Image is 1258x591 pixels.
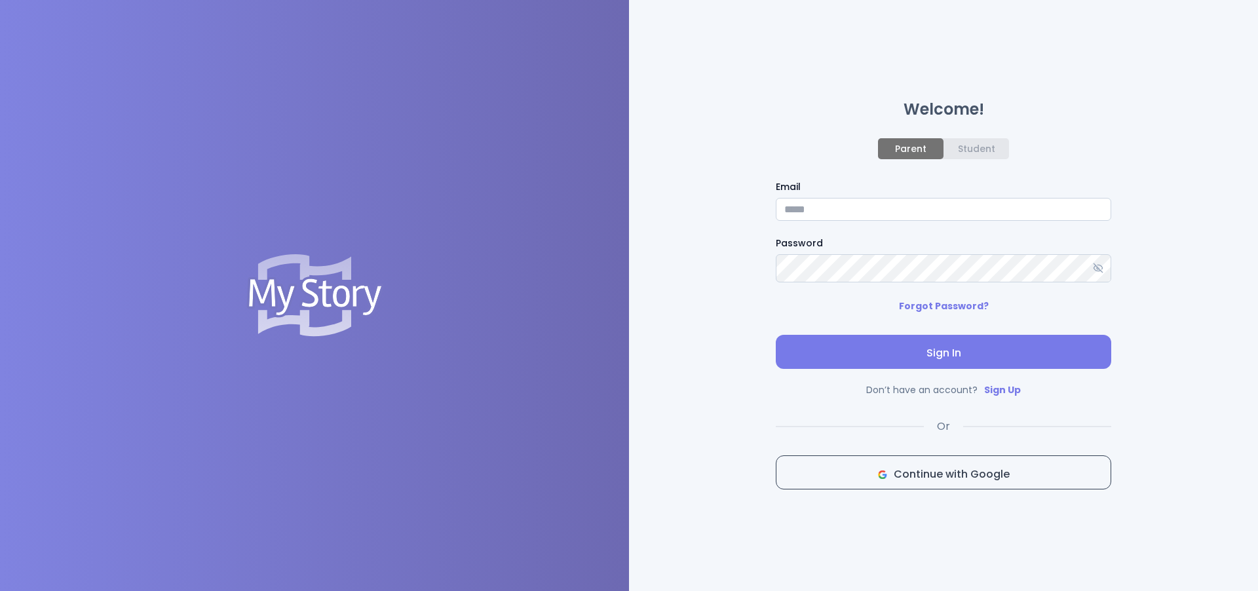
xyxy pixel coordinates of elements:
[786,345,1101,361] span: Sign In
[776,102,1111,117] h1: Welcome!
[958,143,995,154] div: Student
[899,298,989,314] p: Forgot Password?
[787,467,1100,482] span: Continue with Google
[776,382,1111,398] p: Don’t have an account?
[984,383,1021,396] a: Sign Up
[776,335,1111,369] button: Sign In
[895,143,926,154] div: Parent
[246,254,383,337] img: Logo
[937,419,950,434] span: Or
[878,470,887,479] img: icon
[776,237,1111,250] label: Password
[776,455,1111,489] button: icon Continue with Google
[776,180,1111,194] label: Email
